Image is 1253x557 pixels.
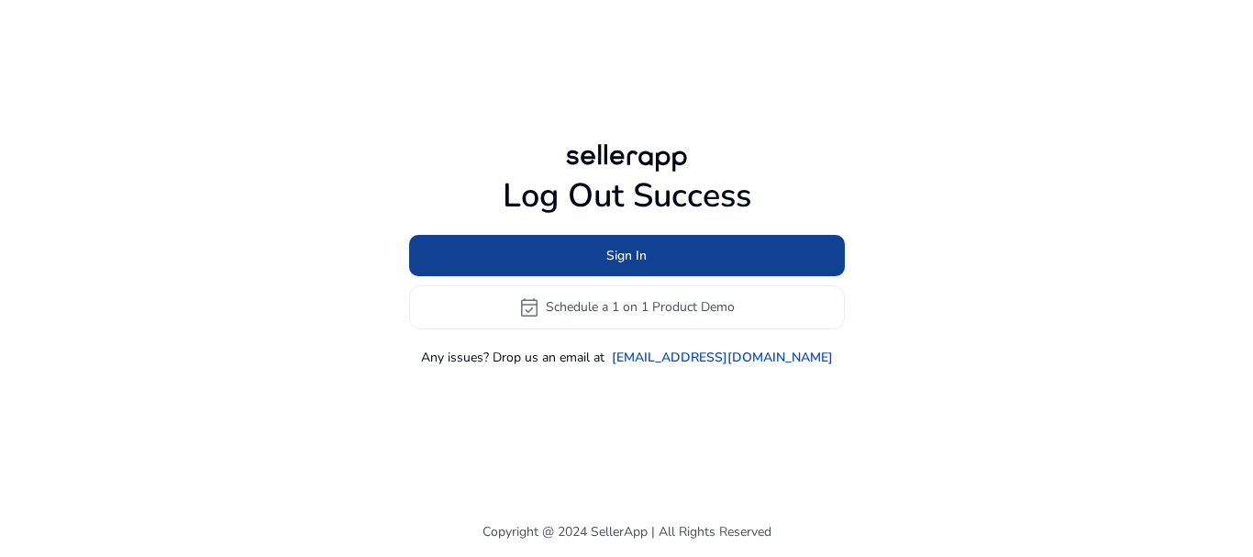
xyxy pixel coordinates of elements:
span: event_available [518,296,540,318]
button: event_availableSchedule a 1 on 1 Product Demo [409,285,845,329]
span: Sign In [606,246,647,265]
h1: Log Out Success [409,176,845,216]
p: Any issues? Drop us an email at [421,348,604,367]
button: Sign In [409,235,845,276]
a: [EMAIL_ADDRESS][DOMAIN_NAME] [612,348,833,367]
